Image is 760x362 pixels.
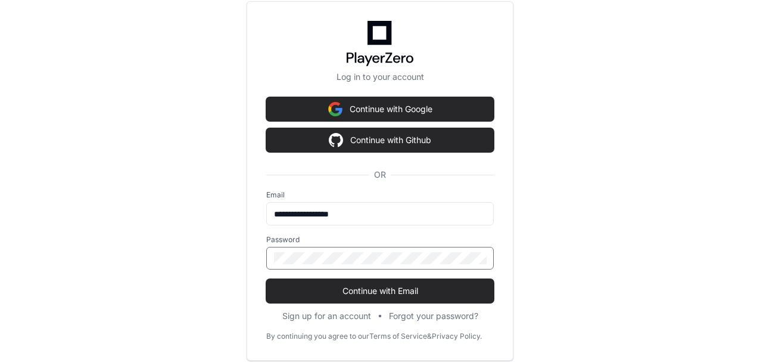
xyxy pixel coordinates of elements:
[282,310,371,322] button: Sign up for an account
[266,285,494,297] span: Continue with Email
[266,128,494,152] button: Continue with Github
[389,310,478,322] button: Forgot your password?
[266,97,494,121] button: Continue with Google
[266,190,494,200] label: Email
[427,332,432,341] div: &
[266,332,369,341] div: By continuing you agree to our
[329,128,343,152] img: Sign in with google
[369,332,427,341] a: Terms of Service
[369,169,391,181] span: OR
[266,71,494,83] p: Log in to your account
[266,235,494,245] label: Password
[328,97,342,121] img: Sign in with google
[266,279,494,303] button: Continue with Email
[432,332,482,341] a: Privacy Policy.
